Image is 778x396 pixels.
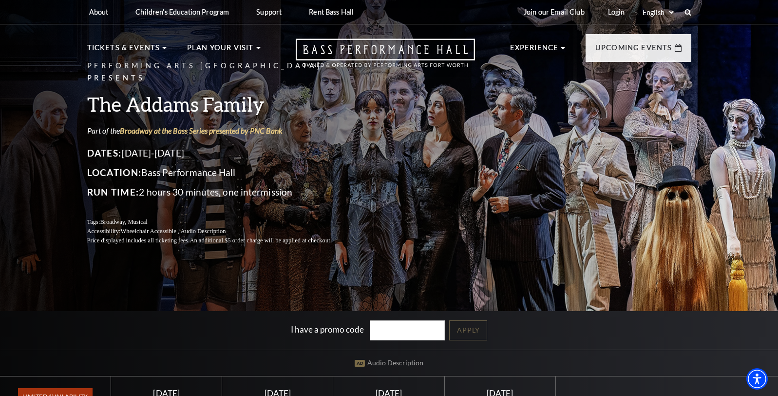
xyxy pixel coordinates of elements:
[120,126,283,135] a: Broadway at the Bass Series presented by PNC Bank
[87,218,355,227] p: Tags:
[641,8,675,17] select: Select:
[87,147,122,158] span: Dates:
[87,167,142,178] span: Location:
[595,42,672,59] p: Upcoming Events
[510,42,559,59] p: Experience
[87,236,355,245] p: Price displayed includes all ticketing fees.
[87,165,355,180] p: Bass Performance Hall
[87,125,355,136] p: Part of the
[87,184,355,200] p: 2 hours 30 minutes, one intermission
[187,42,254,59] p: Plan Your Visit
[291,324,364,335] label: I have a promo code
[135,8,229,16] p: Children's Education Program
[100,218,147,225] span: Broadway, Musical
[87,42,160,59] p: Tickets & Events
[87,92,355,117] h3: The Addams Family
[120,228,226,235] span: Wheelchair Accessible , Audio Description
[746,368,768,390] div: Accessibility Menu
[309,8,354,16] p: Rent Bass Hall
[87,145,355,161] p: [DATE]-[DATE]
[190,237,331,244] span: An additional $5 order charge will be applied at checkout.
[89,8,109,16] p: About
[87,186,139,198] span: Run Time:
[256,8,282,16] p: Support
[87,227,355,236] p: Accessibility:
